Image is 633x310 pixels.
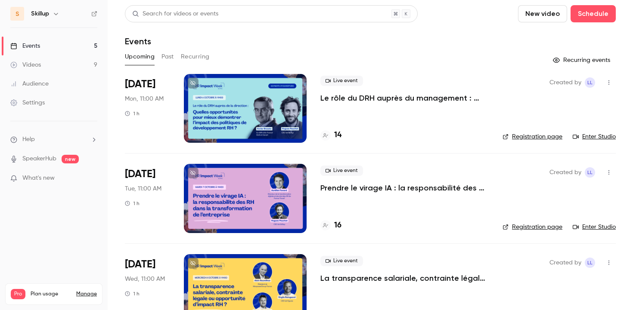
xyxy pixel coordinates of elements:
[125,200,140,207] div: 1 h
[587,77,593,88] span: LL
[125,164,170,233] div: Oct 7 Tue, 11:00 AM (Europe/Paris)
[585,77,595,88] span: Louise Le Guillou
[320,256,363,266] span: Live event
[549,77,581,88] span: Created by
[320,273,489,283] a: La transparence salariale, contrainte légale ou opportunité d’impact RH ?
[125,258,155,271] span: [DATE]
[585,167,595,178] span: Louise Le Guillou
[549,53,616,67] button: Recurring events
[503,223,562,231] a: Registration page
[549,167,581,178] span: Created by
[587,258,593,268] span: LL
[11,289,25,299] span: Pro
[549,258,581,268] span: Created by
[125,77,155,91] span: [DATE]
[320,76,363,86] span: Live event
[10,80,49,88] div: Audience
[125,95,164,103] span: Mon, 11:00 AM
[334,220,341,231] h4: 16
[320,129,341,141] a: 14
[503,132,562,141] a: Registration page
[10,61,41,69] div: Videos
[320,166,363,176] span: Live event
[320,220,341,231] a: 16
[31,9,49,18] h6: Skillup
[573,223,616,231] a: Enter Studio
[571,5,616,22] button: Schedule
[125,167,155,181] span: [DATE]
[125,50,155,64] button: Upcoming
[125,110,140,117] div: 1 h
[587,167,593,178] span: LL
[76,291,97,298] a: Manage
[10,98,45,107] div: Settings
[10,135,97,144] li: help-dropdown-opener
[125,184,161,193] span: Tue, 11:00 AM
[161,50,174,64] button: Past
[585,258,595,268] span: Louise Le Guillou
[125,275,165,283] span: Wed, 11:00 AM
[22,174,55,183] span: What's new
[31,291,71,298] span: Plan usage
[87,175,97,182] iframe: Noticeable Trigger
[125,290,140,297] div: 1 h
[573,132,616,141] a: Enter Studio
[518,5,567,22] button: New video
[62,155,79,163] span: new
[22,135,35,144] span: Help
[334,129,341,141] h4: 14
[22,154,56,163] a: SpeakerHub
[125,74,170,143] div: Oct 6 Mon, 11:00 AM (Europe/Paris)
[320,183,489,193] a: Prendre le virage IA : la responsabilité des RH dans la transformation de l'entreprise
[320,93,489,103] a: Le rôle du DRH auprès du management : quelles opportunités pour mieux démontrer l’impact des poli...
[16,9,19,18] span: S
[125,36,151,46] h1: Events
[132,9,218,18] div: Search for videos or events
[10,42,40,50] div: Events
[181,50,210,64] button: Recurring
